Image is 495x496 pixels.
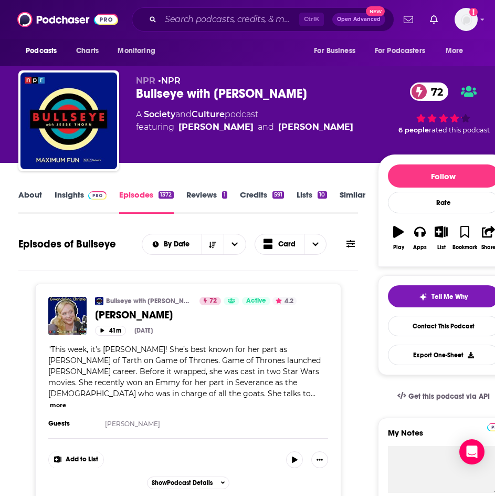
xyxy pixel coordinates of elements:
[455,8,478,31] span: Logged in as kkneafsey
[318,191,327,199] div: 10
[297,190,327,214] a: Lists10
[438,41,477,61] button: open menu
[314,44,355,58] span: For Business
[410,82,448,101] a: 72
[48,419,96,428] h3: Guests
[459,439,485,464] div: Open Intercom Messenger
[118,44,155,58] span: Monitoring
[88,191,107,200] img: Podchaser Pro
[136,108,353,133] div: A podcast
[110,41,168,61] button: open menu
[20,73,117,169] img: Bullseye with Jesse Thorn
[95,308,328,322] a: [PERSON_NAME]
[95,308,173,322] span: [PERSON_NAME]
[159,191,173,199] div: 1372
[388,219,409,257] button: Play
[95,297,103,305] img: Bullseye with Jesse Thorn
[48,345,321,398] span: This week, it’s [PERSON_NAME]! She’s best known for her part as [PERSON_NAME] of Tarth on Game of...
[469,8,478,16] svg: Add a profile image
[49,451,103,468] button: Show More Button
[455,8,478,31] img: User Profile
[178,121,254,133] a: Jesse Thorn
[299,13,324,26] span: Ctrl K
[202,234,224,254] button: Sort Direction
[340,190,365,214] a: Similar
[209,296,217,306] span: 72
[446,44,464,58] span: More
[147,477,230,489] button: ShowPodcast Details
[452,244,477,251] div: Bookmark
[158,76,181,86] span: •
[272,191,284,199] div: 591
[272,297,297,305] button: 4.2
[76,44,99,58] span: Charts
[222,191,227,199] div: 1
[161,76,181,86] a: NPR
[408,392,490,401] span: Get this podcast via API
[119,190,173,214] a: Episodes1372
[368,41,440,61] button: open menu
[452,219,478,257] button: Bookmark
[375,44,425,58] span: For Podcasters
[258,121,274,133] span: and
[246,296,266,306] span: Active
[132,7,394,32] div: Search podcasts, credits, & more...
[69,41,105,61] a: Charts
[18,190,42,214] a: About
[142,241,202,248] button: open menu
[105,420,160,428] a: [PERSON_NAME]
[409,219,430,257] button: Apps
[164,241,193,248] span: By Date
[399,11,417,28] a: Show notifications dropdown
[240,190,284,214] a: Credits591
[311,451,328,468] button: Show More Button
[136,76,155,86] span: NPR
[192,109,225,119] a: Culture
[161,11,299,28] input: Search podcasts, credits, & more...
[337,17,381,22] span: Open Advanced
[186,190,227,214] a: Reviews1
[366,6,385,16] span: New
[152,479,213,487] span: Show Podcast Details
[278,241,296,248] span: Card
[224,234,246,254] button: open menu
[18,41,70,61] button: open menu
[50,401,66,410] button: more
[48,345,321,398] span: "
[430,219,452,257] button: List
[332,13,385,26] button: Open AdvancedNew
[95,326,126,336] button: 41m
[455,8,478,31] button: Show profile menu
[142,234,246,255] h2: Choose List sort
[419,293,427,301] img: tell me why sparkle
[17,9,118,29] img: Podchaser - Follow, Share and Rate Podcasts
[48,297,87,335] img: Gwendoline Christie
[307,41,368,61] button: open menu
[136,121,353,133] span: featuring
[278,121,353,133] div: [PERSON_NAME]
[134,327,153,334] div: [DATE]
[199,297,221,305] a: 72
[431,293,468,301] span: Tell Me Why
[420,82,448,101] span: 72
[429,126,490,134] span: rated this podcast
[18,237,116,251] h1: Episodes of Bullseye
[426,11,442,28] a: Show notifications dropdown
[437,244,446,251] div: List
[175,109,192,119] span: and
[66,456,98,463] span: Add to List
[55,190,107,214] a: InsightsPodchaser Pro
[106,297,193,305] a: Bullseye with [PERSON_NAME]
[413,244,427,251] div: Apps
[393,244,404,251] div: Play
[311,389,315,398] span: ...
[398,126,429,134] span: 6 people
[255,234,327,255] button: Choose View
[242,297,270,305] a: Active
[144,109,175,119] a: Society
